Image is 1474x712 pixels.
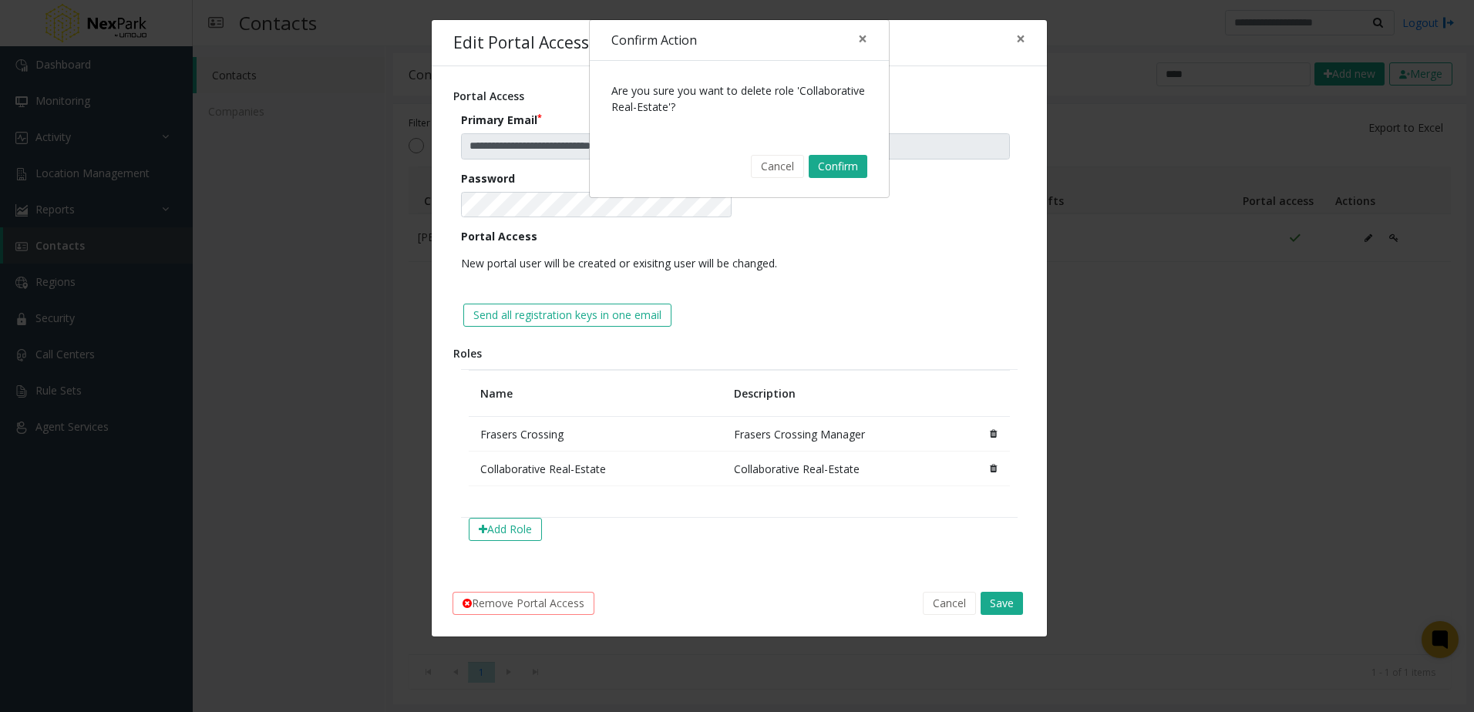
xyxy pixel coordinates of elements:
button: Close [847,20,878,58]
button: Confirm [809,155,867,178]
button: Cancel [751,155,804,178]
h4: Confirm Action [611,31,697,49]
span: × [858,28,867,49]
div: Are you sure you want to delete role 'Collaborative Real-Estate'? [590,61,889,136]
